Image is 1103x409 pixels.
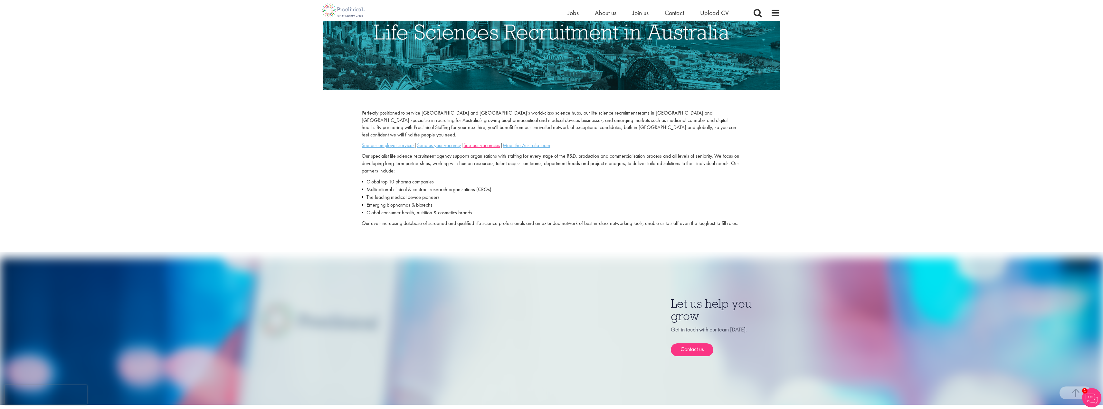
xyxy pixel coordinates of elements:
[503,142,550,149] a: Meet the Australia team
[362,153,741,175] p: Our specialist life science recruitment agency supports organisations with staffing for every sta...
[362,201,741,209] li: Emerging biopharmas & biotechs
[362,142,741,149] p: | | |
[700,9,729,17] a: Upload CV
[362,220,741,227] p: Our ever-increasing database of screened and qualified life science professionals and an extended...
[463,142,500,149] a: See our vacancies
[5,385,87,404] iframe: reCAPTCHA
[362,178,741,186] li: Global top 10 pharma companies
[362,193,741,201] li: The leading medical device pioneers
[671,343,713,356] a: Contact us
[362,209,741,217] li: Global consumer health, nutrition & cosmetics brands
[1082,388,1101,407] img: Chatbot
[362,186,741,193] li: Multinational clinical & contract research organisations (CROs)
[362,142,414,149] a: See our employer services
[568,9,579,17] a: Jobs
[632,9,649,17] a: Join us
[417,142,461,149] a: Send us your vacancy
[671,297,780,322] h3: Let us help you grow
[595,9,616,17] a: About us
[362,109,741,139] p: Perfectly positioned to service [GEOGRAPHIC_DATA] and [GEOGRAPHIC_DATA]’s world-class science hub...
[671,325,780,356] div: Get in touch with our team [DATE].
[1082,388,1088,394] span: 1
[665,9,684,17] a: Contact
